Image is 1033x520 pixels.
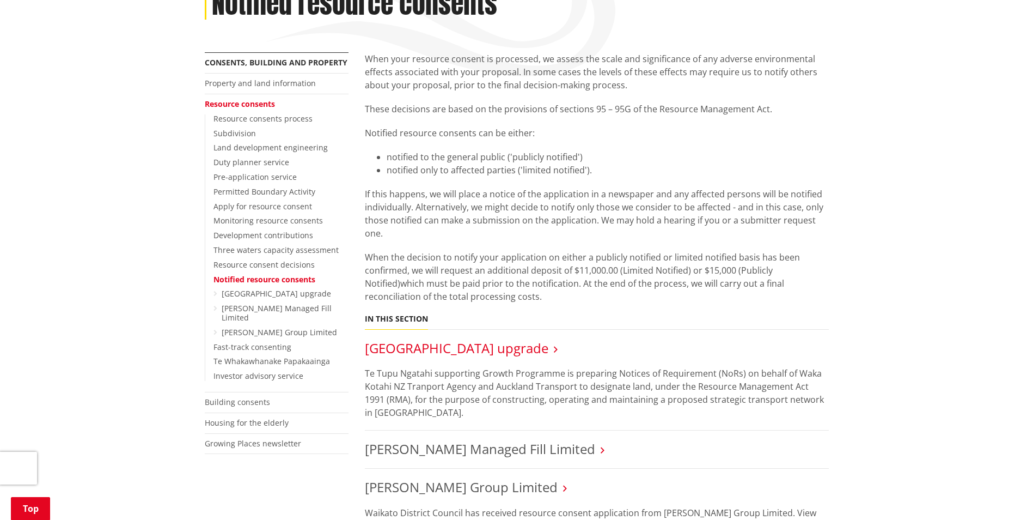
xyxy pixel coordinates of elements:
[213,186,315,197] a: Permitted Boundary Activity
[11,497,50,520] a: Top
[213,201,312,211] a: Apply for resource consent
[213,259,315,270] a: Resource consent decisions
[222,303,332,323] a: [PERSON_NAME] Managed Fill Limited
[365,188,829,240] p: If this happens, we will place a notice of the application in a newspaper and any affected person...
[365,339,548,357] a: [GEOGRAPHIC_DATA] upgrade
[213,274,315,285] a: Notified resource consents
[387,164,829,177] li: notified only to affected parties ('limited notified').
[365,367,829,419] p: Te Tupu Ngatahi supporting Growth Programme is preparing Notices of Requirement (NoRs) on behalf ...
[213,215,323,226] a: Monitoring resource consents
[365,315,428,324] h5: In this section
[213,371,303,381] a: Investor advisory service
[213,342,291,352] a: Fast-track consenting
[365,440,595,458] a: [PERSON_NAME] Managed Fill Limited
[222,327,337,337] a: [PERSON_NAME] Group Limited
[365,52,829,92] p: When your resource consent is processed, we assess the scale and significance of any adverse envi...
[205,418,289,428] a: Housing for the elderly
[213,356,330,366] a: Te Whakawhanake Papakaainga
[365,251,829,303] p: When the decision to notify your application on either a publicly notified or limited notified ba...
[365,478,558,496] a: [PERSON_NAME] Group Limited
[213,157,289,167] a: Duty planner service
[213,172,297,182] a: Pre-application service
[205,99,275,109] a: Resource consents
[365,102,829,116] p: These decisions are based on the provisions of sections 95 – 95G of the Resource Management Act.
[213,113,313,124] a: Resource consents process
[205,57,347,68] a: Consents, building and property
[387,150,829,164] li: notified to the general public ('publicly notified')
[205,438,301,449] a: Growing Places newsletter
[205,397,270,407] a: Building consents
[213,245,339,255] a: Three waters capacity assessment
[213,128,256,138] a: Subdivision
[222,288,331,299] a: [GEOGRAPHIC_DATA] upgrade
[365,126,829,140] p: Notified resource consents can be either:
[205,78,316,88] a: Property and land information
[213,142,328,153] a: Land development engineering
[983,474,1022,513] iframe: Messenger Launcher
[213,230,313,240] a: Development contributions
